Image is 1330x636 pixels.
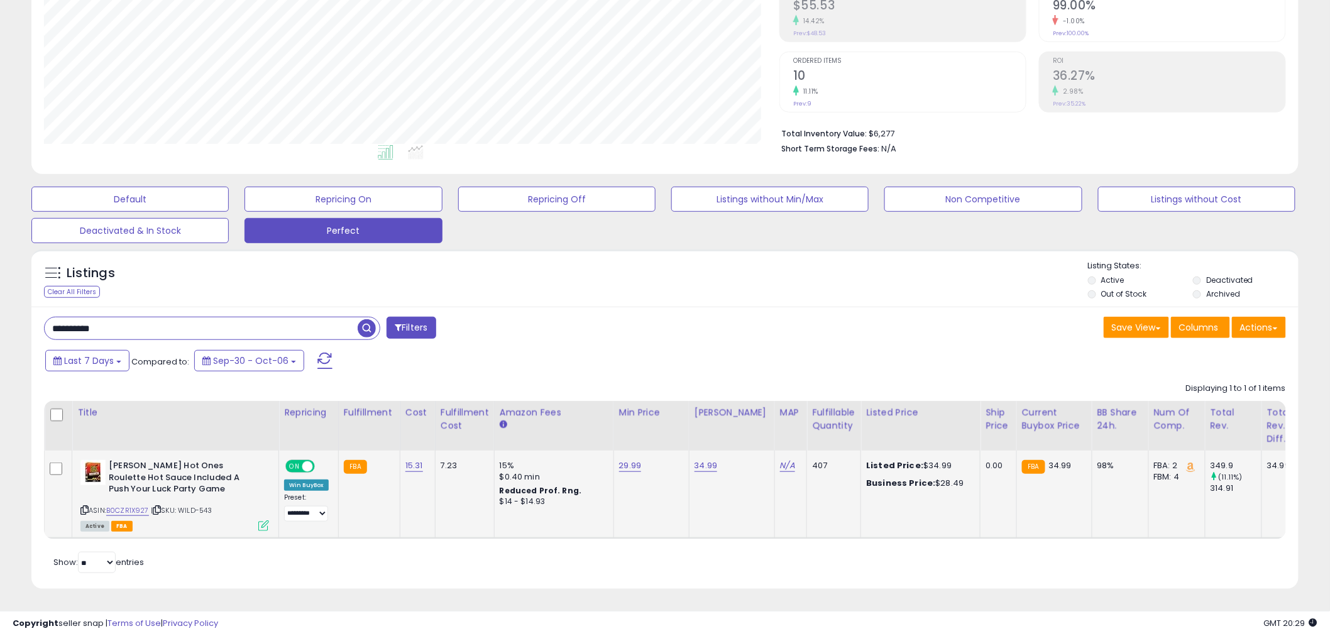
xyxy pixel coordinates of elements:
label: Archived [1206,288,1240,299]
span: Last 7 Days [64,354,114,367]
b: [PERSON_NAME] Hot Ones Roulette Hot Sauce Included A Push Your Luck Party Game [109,460,261,498]
div: Listed Price [866,406,975,419]
div: Fulfillable Quantity [812,406,855,432]
b: Short Term Storage Fees: [781,143,879,154]
div: Ship Price [986,406,1011,432]
small: FBA [344,460,367,474]
small: FBA [1022,460,1045,474]
div: $34.99 [866,460,970,471]
a: Privacy Policy [163,617,218,629]
div: MAP [780,406,801,419]
div: 0.00 [986,460,1006,471]
span: Show: entries [53,556,144,568]
small: Prev: 9 [793,100,811,107]
div: Fulfillment [344,406,395,419]
p: Listing States: [1088,260,1299,272]
span: 34.99 [1048,459,1072,471]
small: Prev: 100.00% [1053,30,1089,37]
span: ROI [1053,58,1285,65]
div: 407 [812,460,851,471]
small: -1.00% [1058,16,1085,26]
div: Num of Comp. [1154,406,1200,432]
div: Preset: [284,493,329,522]
h2: 10 [793,69,1026,85]
div: Current Buybox Price [1022,406,1087,432]
small: (11.11%) [1219,472,1243,482]
span: Compared to: [131,356,189,368]
span: Sep-30 - Oct-06 [213,354,289,367]
a: Terms of Use [107,617,161,629]
div: Total Rev. [1211,406,1256,432]
button: Filters [387,317,436,339]
span: Ordered Items [793,58,1026,65]
div: 314.91 [1211,483,1261,494]
div: seller snap | | [13,618,218,630]
h2: 36.27% [1053,69,1285,85]
b: Total Inventory Value: [781,128,867,139]
a: N/A [780,459,795,472]
button: Save View [1104,317,1169,338]
div: Fulfillment Cost [441,406,489,432]
small: 14.42% [799,16,825,26]
span: FBA [111,521,133,532]
button: Columns [1171,317,1230,338]
button: Sep-30 - Oct-06 [194,350,304,371]
label: Active [1101,275,1124,285]
h5: Listings [67,265,115,282]
div: 7.23 [441,460,485,471]
div: Repricing [284,406,333,419]
div: 349.9 [1211,460,1261,471]
button: Non Competitive [884,187,1082,212]
div: $0.40 min [500,471,604,483]
div: Title [77,406,273,419]
small: 11.11% [799,87,818,96]
span: N/A [881,143,896,155]
button: Last 7 Days [45,350,129,371]
button: Repricing Off [458,187,656,212]
div: ASIN: [80,460,269,530]
div: $28.49 [866,478,970,489]
button: Listings without Min/Max [671,187,869,212]
div: 98% [1097,460,1139,471]
a: 34.99 [695,459,718,472]
button: Actions [1232,317,1286,338]
div: FBA: 2 [1154,460,1195,471]
small: Amazon Fees. [500,419,507,430]
div: Win BuyBox [284,480,329,491]
button: Perfect [245,218,442,243]
strong: Copyright [13,617,58,629]
div: $14 - $14.93 [500,496,604,507]
label: Out of Stock [1101,288,1147,299]
a: 29.99 [619,459,642,472]
div: Displaying 1 to 1 of 1 items [1186,383,1286,395]
button: Repricing On [245,187,442,212]
div: Clear All Filters [44,286,100,298]
a: B0CZR1X927 [106,505,149,516]
button: Deactivated & In Stock [31,218,229,243]
li: $6,277 [781,125,1277,140]
span: 2025-10-14 20:29 GMT [1264,617,1317,629]
b: Reduced Prof. Rng. [500,485,582,496]
span: | SKU: WILD-543 [151,505,212,515]
span: All listings currently available for purchase on Amazon [80,521,109,532]
a: 15.31 [405,459,423,472]
b: Business Price: [866,477,935,489]
div: [PERSON_NAME] [695,406,769,419]
b: Listed Price: [866,459,923,471]
button: Listings without Cost [1098,187,1295,212]
small: Prev: 35.22% [1053,100,1085,107]
div: 15% [500,460,604,471]
div: Cost [405,406,430,419]
div: 34.99 [1267,460,1290,471]
div: Total Rev. Diff. [1267,406,1295,446]
button: Default [31,187,229,212]
img: 41wdhMCSK4L._SL40_.jpg [80,460,106,485]
small: 2.98% [1058,87,1084,96]
div: Amazon Fees [500,406,608,419]
span: ON [287,461,302,472]
label: Deactivated [1206,275,1253,285]
div: BB Share 24h. [1097,406,1143,432]
span: OFF [313,461,333,472]
div: FBM: 4 [1154,471,1195,483]
div: Min Price [619,406,684,419]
